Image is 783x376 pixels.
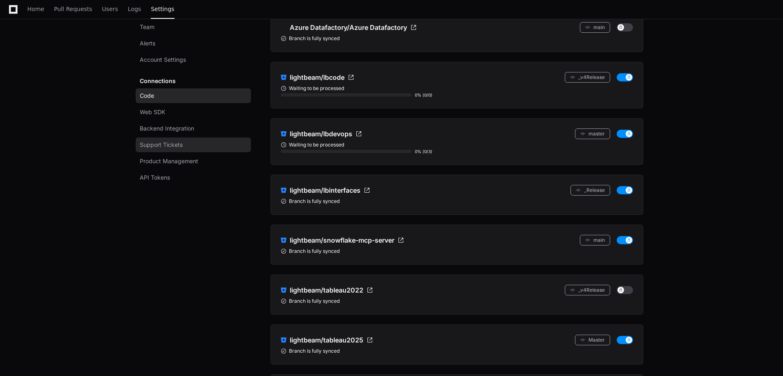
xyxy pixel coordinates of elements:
a: Azure Datafactory/Azure Datafactory [281,22,417,33]
a: Product Management [136,154,251,169]
span: lightbeam/lbdevops [290,129,352,139]
button: _Release [570,185,610,196]
span: Home [27,7,44,11]
div: Waiting to be processed [281,85,633,92]
a: lightbeam/tableau2025 [281,335,373,345]
div: 0% (0/0) [415,92,432,98]
button: main [580,22,610,33]
span: Web SDK [140,108,165,116]
button: Master [575,335,610,345]
a: lightbeam/lbdevops [281,128,362,139]
a: Web SDK [136,105,251,119]
button: main [580,235,610,245]
a: lightbeam/tableau2022 [281,285,373,295]
a: lightbeam/lbinterfaces [281,185,370,196]
span: lightbeam/lbinterfaces [290,185,360,195]
span: Code [140,92,154,100]
a: lightbeam/snowflake-mcp-server [281,235,404,245]
button: _v4Release [565,285,610,295]
span: Users [102,7,118,11]
div: Branch is fully synced [281,35,633,42]
button: _v4Release [565,72,610,83]
div: Waiting to be processed [281,142,633,148]
span: lightbeam/tableau2022 [290,285,363,295]
span: Azure Datafactory/Azure Datafactory [290,23,407,32]
a: lightbeam/lbcode [281,72,354,83]
span: Team [140,23,154,31]
span: Product Management [140,157,198,165]
span: lightbeam/tableau2025 [290,335,363,345]
span: API Tokens [140,173,170,182]
a: Team [136,20,251,34]
div: Branch is fully synced [281,348,633,354]
span: Logs [128,7,141,11]
button: master [575,128,610,139]
a: API Tokens [136,170,251,185]
a: Backend Integration [136,121,251,136]
a: Code [136,88,251,103]
a: Account Settings [136,52,251,67]
span: Pull Requests [54,7,92,11]
a: Support Tickets [136,137,251,152]
a: Alerts [136,36,251,51]
span: lightbeam/lbcode [290,72,345,82]
span: Backend Integration [140,124,194,133]
span: Account Settings [140,56,186,64]
div: 0% (0/3) [415,148,432,155]
span: Alerts [140,39,155,47]
span: lightbeam/snowflake-mcp-server [290,235,394,245]
div: Branch is fully synced [281,198,633,205]
span: Support Tickets [140,141,183,149]
span: Settings [151,7,174,11]
div: Branch is fully synced [281,248,633,254]
div: Branch is fully synced [281,298,633,304]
